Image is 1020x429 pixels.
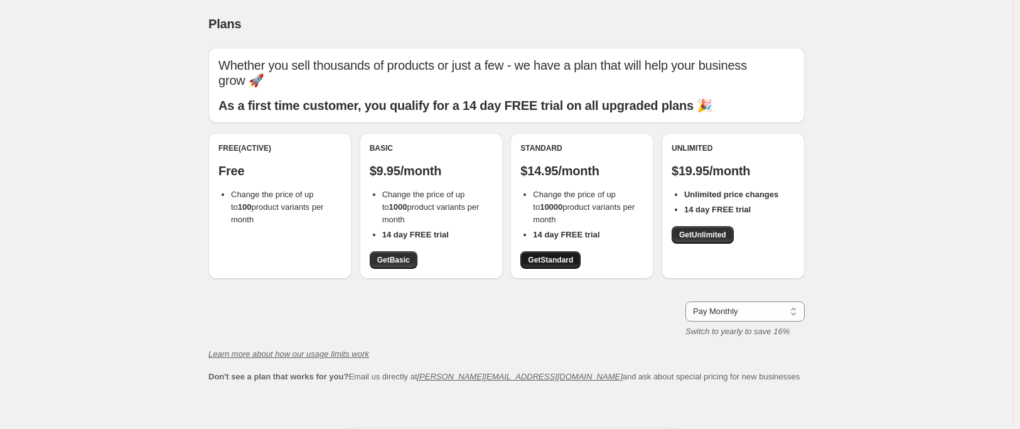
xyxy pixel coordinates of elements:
[218,58,795,88] p: Whether you sell thousands of products or just a few - we have a plan that will help your busines...
[382,230,449,239] b: 14 day FREE trial
[389,202,407,212] b: 1000
[528,255,573,265] span: Get Standard
[672,163,795,178] p: $19.95/month
[672,226,734,244] a: GetUnlimited
[208,372,348,381] b: Don't see a plan that works for you?
[520,143,643,153] div: Standard
[520,251,581,269] a: GetStandard
[370,251,417,269] a: GetBasic
[533,190,635,224] span: Change the price of up to product variants per month
[417,372,623,381] a: [PERSON_NAME][EMAIL_ADDRESS][DOMAIN_NAME]
[208,17,241,31] span: Plans
[370,143,493,153] div: Basic
[218,163,341,178] p: Free
[684,190,778,199] b: Unlimited price changes
[370,163,493,178] p: $9.95/month
[540,202,562,212] b: 10000
[533,230,599,239] b: 14 day FREE trial
[684,205,751,214] b: 14 day FREE trial
[218,143,341,153] div: Free (Active)
[208,372,800,381] span: Email us directly at and ask about special pricing for new businesses
[218,99,712,112] b: As a first time customer, you qualify for a 14 day FREE trial on all upgraded plans 🎉
[231,190,323,224] span: Change the price of up to product variants per month
[672,143,795,153] div: Unlimited
[679,230,726,240] span: Get Unlimited
[520,163,643,178] p: $14.95/month
[685,327,790,336] i: Switch to yearly to save 16%
[238,202,252,212] b: 100
[382,190,480,224] span: Change the price of up to product variants per month
[208,349,369,359] a: Learn more about how our usage limits work
[377,255,410,265] span: Get Basic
